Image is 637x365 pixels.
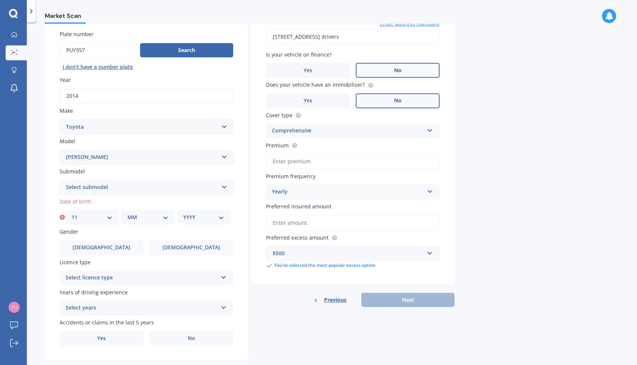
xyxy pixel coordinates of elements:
div: Select years [66,304,218,313]
span: Premium frequency [266,173,316,180]
span: Premium [266,142,289,149]
span: Licence type [60,259,91,266]
span: Preferred insured amount [266,203,332,210]
span: Is your vehicle on finance? [266,51,332,58]
span: Gender [60,228,78,236]
span: Make [60,108,73,115]
span: Enter address manually [380,20,440,28]
span: [DEMOGRAPHIC_DATA] [162,244,220,251]
span: Yes [97,335,106,342]
div: Comprehensive [272,127,424,135]
button: I don’t have a number plate [60,61,136,73]
span: Submodel [60,168,85,175]
input: YYYY [60,88,233,104]
span: Date of birth [60,198,91,205]
div: $500 [273,249,424,257]
span: Years of driving experience [60,289,128,296]
span: Market Scan [45,12,86,22]
div: You’ve selected the most popular excess option [266,262,440,269]
button: Search [140,43,233,57]
span: Previous [324,294,346,305]
input: Enter premium [266,154,440,169]
img: 921373b080cc6e3f209d620be3026184 [9,302,20,313]
span: No [188,335,195,342]
span: [DEMOGRAPHIC_DATA] [73,244,130,251]
input: Enter plate number [60,42,137,58]
span: Yes [304,97,312,104]
div: Yearly [272,188,424,196]
input: Enter address [266,29,440,45]
span: Accidents or claims in the last 5 years [60,319,154,326]
span: Preferred excess amount [266,234,329,241]
span: Model [60,138,75,145]
input: Enter amount [266,215,440,231]
div: Select licence type [66,273,218,282]
span: No [394,97,402,104]
span: Plate number [60,31,94,38]
span: Does your vehicle have an immobiliser? [266,81,365,89]
span: Cover type [266,112,292,119]
span: Year [60,76,71,83]
span: Yes [304,67,312,74]
span: No [394,67,402,74]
